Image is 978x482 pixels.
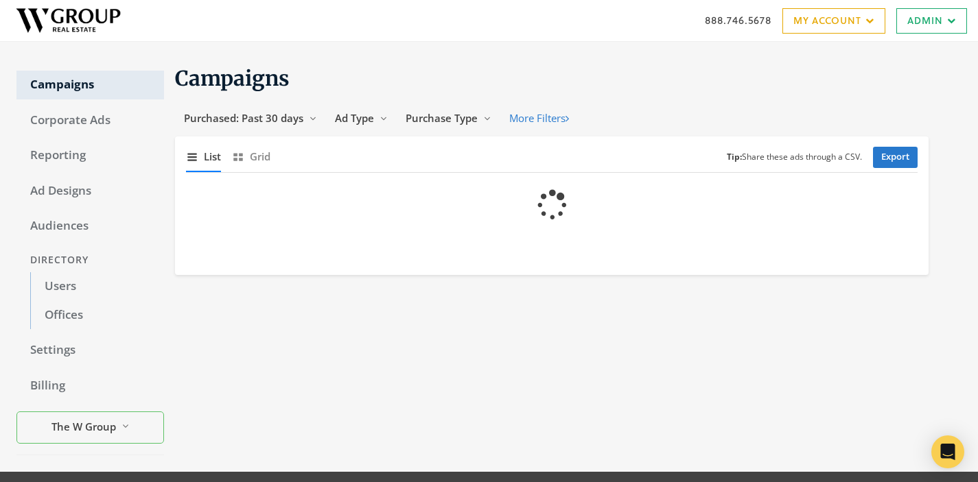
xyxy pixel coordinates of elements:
[335,111,374,125] span: Ad Type
[16,177,164,206] a: Ad Designs
[397,106,500,131] button: Purchase Type
[727,151,862,164] small: Share these ads through a CSV.
[204,149,221,165] span: List
[931,435,964,468] div: Open Intercom Messenger
[30,301,164,330] a: Offices
[250,149,270,165] span: Grid
[326,106,397,131] button: Ad Type
[16,336,164,365] a: Settings
[16,106,164,135] a: Corporate Ads
[727,151,742,162] b: Tip:
[16,141,164,170] a: Reporting
[896,8,967,34] a: Admin
[184,111,303,125] span: Purchased: Past 30 days
[16,411,164,444] button: The W Group
[51,419,116,435] span: The W Group
[232,142,270,171] button: Grid
[186,142,221,171] button: List
[11,3,126,38] img: Adwerx
[782,8,885,34] a: My Account
[500,106,578,131] button: More Filters
[16,71,164,99] a: Campaigns
[16,248,164,273] div: Directory
[175,106,326,131] button: Purchased: Past 30 days
[16,372,164,400] a: Billing
[16,212,164,241] a: Audiences
[30,272,164,301] a: Users
[873,147,918,168] a: Export
[175,65,290,91] span: Campaigns
[705,13,771,27] a: 888.746.5678
[406,111,478,125] span: Purchase Type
